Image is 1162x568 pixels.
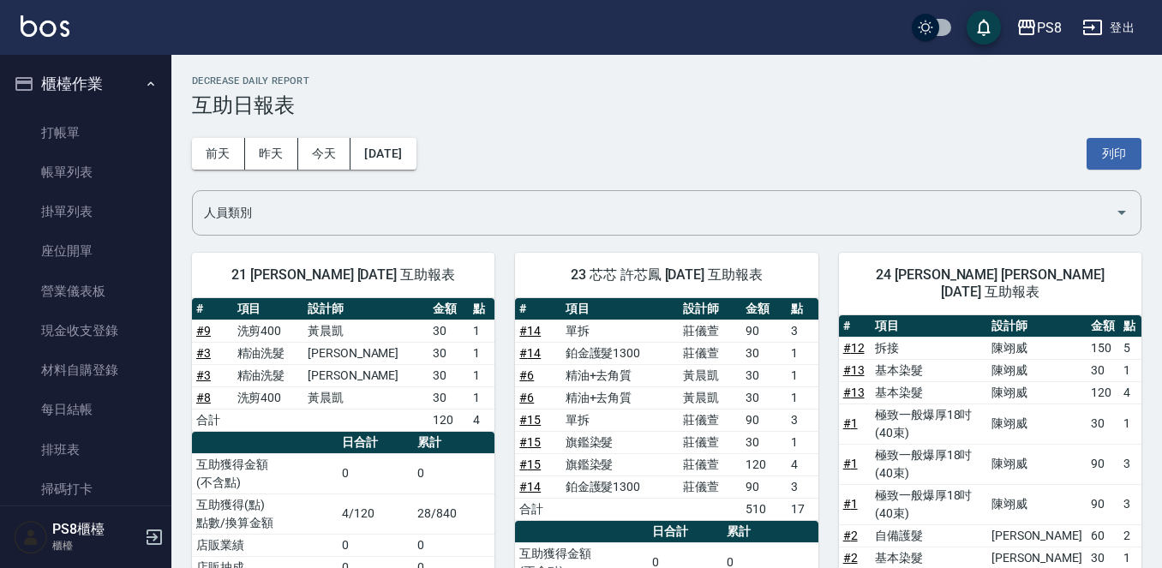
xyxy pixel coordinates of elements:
[679,409,741,431] td: 莊儀萱
[967,10,1001,45] button: save
[213,266,474,284] span: 21 [PERSON_NAME] [DATE] 互助報表
[196,346,211,360] a: #3
[843,457,858,470] a: #1
[338,432,413,454] th: 日合計
[561,431,679,453] td: 旗鑑染髮
[787,498,818,520] td: 17
[1119,524,1141,547] td: 2
[787,409,818,431] td: 3
[987,381,1087,404] td: 陳翊威
[469,342,494,364] td: 1
[741,386,787,409] td: 30
[648,521,722,543] th: 日合計
[519,368,534,382] a: #6
[469,386,494,409] td: 1
[7,192,165,231] a: 掛單列表
[561,364,679,386] td: 精油+去角質
[843,497,858,511] a: #1
[1075,12,1141,44] button: 登出
[561,320,679,342] td: 單拆
[561,386,679,409] td: 精油+去角質
[303,386,428,409] td: 黃晨凱
[987,337,1087,359] td: 陳翊威
[192,138,245,170] button: 前天
[987,444,1087,484] td: 陳翊威
[987,315,1087,338] th: 設計師
[987,359,1087,381] td: 陳翊威
[245,138,298,170] button: 昨天
[413,493,494,534] td: 28/840
[860,266,1121,301] span: 24 [PERSON_NAME] [PERSON_NAME] [DATE] 互助報表
[428,342,470,364] td: 30
[1108,199,1135,226] button: Open
[469,364,494,386] td: 1
[987,404,1087,444] td: 陳翊威
[536,266,797,284] span: 23 芯芯 許芯鳳 [DATE] 互助報表
[741,475,787,498] td: 90
[233,342,303,364] td: 精油洗髮
[871,359,987,381] td: 基本染髮
[1119,381,1141,404] td: 4
[1119,359,1141,381] td: 1
[1087,381,1119,404] td: 120
[428,364,470,386] td: 30
[843,363,865,377] a: #13
[679,386,741,409] td: 黃晨凱
[1087,524,1119,547] td: 60
[303,320,428,342] td: 黃晨凱
[987,524,1087,547] td: [PERSON_NAME]
[7,430,165,469] a: 排班表
[679,298,741,320] th: 設計師
[1119,315,1141,338] th: 點
[787,431,818,453] td: 1
[515,498,560,520] td: 合計
[843,529,858,542] a: #2
[1087,138,1141,170] button: 列印
[1087,484,1119,524] td: 90
[1119,484,1141,524] td: 3
[787,320,818,342] td: 3
[21,15,69,37] img: Logo
[428,409,470,431] td: 120
[679,453,741,475] td: 莊儀萱
[679,320,741,342] td: 莊儀萱
[519,457,541,471] a: #15
[561,298,679,320] th: 項目
[519,435,541,449] a: #15
[428,386,470,409] td: 30
[561,453,679,475] td: 旗鑑染髮
[413,453,494,493] td: 0
[7,311,165,350] a: 現金收支登錄
[741,498,787,520] td: 510
[741,320,787,342] td: 90
[7,350,165,390] a: 材料自購登錄
[787,386,818,409] td: 1
[7,469,165,509] a: 掃碼打卡
[233,386,303,409] td: 洗剪400
[428,298,470,320] th: 金額
[987,484,1087,524] td: 陳翊威
[7,152,165,192] a: 帳單列表
[741,453,787,475] td: 120
[303,342,428,364] td: [PERSON_NAME]
[843,551,858,565] a: #2
[741,364,787,386] td: 30
[871,484,987,524] td: 極致一般爆厚18吋(40束)
[839,315,871,338] th: #
[14,520,48,554] img: Person
[561,409,679,431] td: 單拆
[338,534,413,556] td: 0
[233,364,303,386] td: 精油洗髮
[7,62,165,106] button: 櫃檯作業
[469,320,494,342] td: 1
[192,453,338,493] td: 互助獲得金額 (不含點)
[1087,359,1119,381] td: 30
[787,453,818,475] td: 4
[303,298,428,320] th: 設計師
[722,521,818,543] th: 累計
[871,444,987,484] td: 極致一般爆厚18吋(40束)
[871,337,987,359] td: 拆接
[52,538,140,553] p: 櫃檯
[843,341,865,355] a: #12
[192,298,494,432] table: a dense table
